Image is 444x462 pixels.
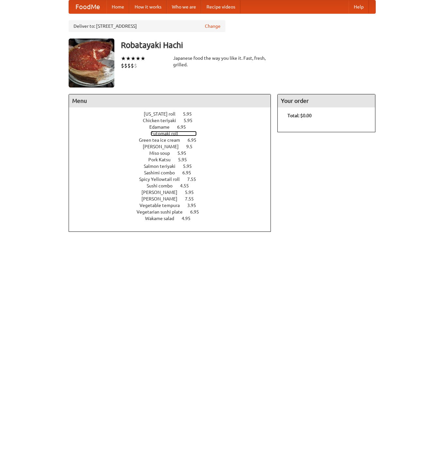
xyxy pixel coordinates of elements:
span: Vegetable tempura [140,203,186,208]
a: Wakame salad 4.95 [145,216,203,221]
span: 3.95 [187,203,203,208]
span: Spicy Yellowtail roll [139,177,186,182]
span: Sushi combo [147,183,179,188]
span: Futomaki roll [151,131,185,136]
span: Wakame salad [145,216,181,221]
li: ★ [136,55,140,62]
span: [PERSON_NAME] [143,144,185,149]
a: Change [205,23,221,29]
li: $ [127,62,131,69]
span: Vegetarian sushi plate [137,209,189,215]
b: Total: $0.00 [288,113,312,118]
span: 6.95 [177,124,192,130]
span: [PERSON_NAME] [141,190,184,195]
a: Edamame 6.95 [149,124,198,130]
span: 7.55 [185,196,200,201]
a: Who we are [167,0,201,13]
h3: Robatayaki Hachi [121,39,376,52]
span: 5.95 [185,190,200,195]
a: Pork Katsu 5.95 [148,157,199,162]
span: Miso soup [149,151,176,156]
a: Recipe videos [201,0,240,13]
li: ★ [140,55,145,62]
a: How it works [129,0,167,13]
li: ★ [126,55,131,62]
span: 7.55 [187,177,203,182]
a: Vegetable tempura 3.95 [140,203,208,208]
li: $ [121,62,124,69]
a: Home [107,0,129,13]
a: Vegetarian sushi plate 6.95 [137,209,211,215]
span: 5.95 [183,164,198,169]
a: Sushi combo 4.55 [147,183,201,188]
span: Salmon teriyaki [144,164,182,169]
li: $ [131,62,134,69]
li: ★ [121,55,126,62]
a: Spicy Yellowtail roll 7.55 [139,177,208,182]
span: 5.95 [177,151,193,156]
div: Deliver to: [STREET_ADDRESS] [69,20,225,32]
span: 4.55 [180,183,195,188]
li: $ [124,62,127,69]
a: Futomaki roll [151,131,197,136]
span: 5.95 [178,157,193,162]
a: Sashimi combo 6.95 [144,170,203,175]
h4: Your order [278,94,375,107]
div: Japanese food the way you like it. Fast, fresh, grilled. [173,55,271,68]
span: Chicken teriyaki [143,118,183,123]
a: FoodMe [69,0,107,13]
a: [US_STATE] roll 5.95 [144,111,204,117]
a: Help [349,0,369,13]
img: angular.jpg [69,39,114,88]
a: Miso soup 5.95 [149,151,198,156]
span: 5.95 [183,111,198,117]
a: Green tea ice cream 6.95 [139,137,208,143]
h4: Menu [69,94,271,107]
span: Sashimi combo [144,170,181,175]
span: [US_STATE] roll [144,111,182,117]
li: $ [134,62,137,69]
span: [PERSON_NAME] [141,196,184,201]
span: Green tea ice cream [139,137,187,143]
span: 6.95 [188,137,203,143]
a: [PERSON_NAME] 5.95 [141,190,206,195]
span: 4.95 [182,216,197,221]
a: Chicken teriyaki 5.95 [143,118,205,123]
span: Pork Katsu [148,157,177,162]
li: ★ [131,55,136,62]
a: Salmon teriyaki 5.95 [144,164,204,169]
span: 9.5 [186,144,199,149]
a: [PERSON_NAME] 7.55 [141,196,206,201]
a: [PERSON_NAME] 9.5 [143,144,205,149]
span: 6.95 [190,209,206,215]
span: Edamame [149,124,176,130]
span: 5.95 [184,118,199,123]
span: 6.95 [182,170,198,175]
